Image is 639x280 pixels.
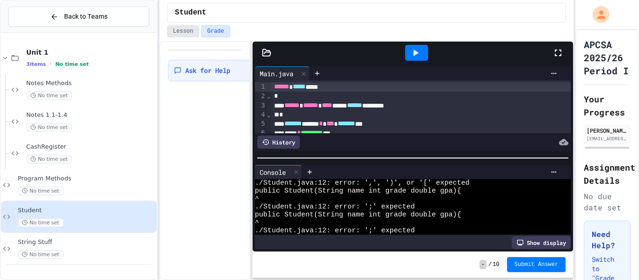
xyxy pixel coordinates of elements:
button: Lesson [167,25,199,37]
span: Notes 1.1-1.4 [26,111,155,119]
span: • [50,60,51,68]
span: Submit Answer [515,261,559,268]
h3: Need Help? [592,229,623,251]
h2: Assignment Details [584,161,631,187]
span: Student [175,7,206,18]
span: / [488,261,492,268]
span: No time set [18,187,64,195]
div: History [257,136,300,149]
span: ^ [255,195,259,203]
div: My Account [583,4,612,25]
span: ./Student.java:12: error: ';' expected [255,227,415,235]
span: Ask for Help [185,66,230,75]
div: 2 [255,92,267,101]
span: public Student(String name int grade double gpa){ [255,211,461,219]
span: No time set [26,91,72,100]
span: Fold line [267,111,271,118]
span: ./Student.java:12: error: ';' expected [255,203,415,211]
span: - [479,260,487,269]
span: 10 [493,261,499,268]
span: CashRegister [26,143,155,151]
div: Console [255,167,290,177]
span: 3 items [26,61,46,67]
div: No due date set [584,191,631,213]
div: 6 [255,129,267,138]
span: No time set [18,250,64,259]
span: Student [18,207,155,215]
span: ^ [255,219,259,227]
span: No time set [26,123,72,132]
span: Unit 1 [26,48,155,57]
span: No time set [26,155,72,164]
span: ./Student.java:12: error: ',', ')', or '[' expected [255,179,470,187]
div: Main.java [255,66,310,80]
div: [EMAIL_ADDRESS][DOMAIN_NAME] [587,135,628,142]
div: Main.java [255,69,298,79]
button: Submit Answer [507,257,566,272]
div: Show display [512,236,571,249]
button: Back to Teams [8,7,149,27]
span: Back to Teams [64,12,108,22]
button: Grade [201,25,230,37]
div: 4 [255,110,267,120]
div: 5 [255,119,267,129]
h1: APCSA 2025/26 Period I [584,38,631,77]
span: String Stuff [18,238,155,246]
span: No time set [55,61,89,67]
div: [PERSON_NAME] [587,126,628,135]
div: 1 [255,82,267,92]
span: No time set [18,218,64,227]
span: Program Methods [18,175,155,183]
div: 3 [255,101,267,110]
span: Notes Methods [26,79,155,87]
span: public Student(String name int grade double gpa){ [255,187,461,195]
span: Fold line [267,92,271,100]
div: Console [255,165,302,179]
h2: Your Progress [584,93,631,119]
